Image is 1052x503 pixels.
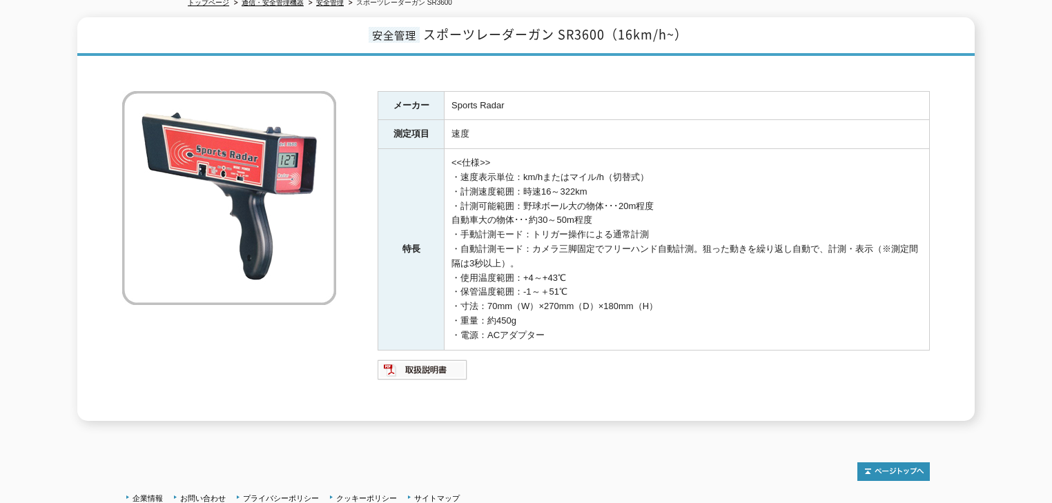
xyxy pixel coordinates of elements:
[414,494,460,502] a: サイトマップ
[180,494,226,502] a: お問い合わせ
[857,462,930,481] img: トップページへ
[378,359,468,381] img: 取扱説明書
[336,494,397,502] a: クッキーポリシー
[243,494,319,502] a: プライバシーポリシー
[369,27,420,43] span: 安全管理
[423,25,688,43] span: スポーツレーダーガン SR3600（16km/h~）
[378,368,468,378] a: 取扱説明書
[445,120,930,149] td: 速度
[378,120,445,149] th: 測定項目
[378,91,445,120] th: メーカー
[122,91,336,305] img: スポーツレーダーガン SR3600
[378,149,445,350] th: 特長
[445,91,930,120] td: Sports Radar
[133,494,163,502] a: 企業情報
[445,149,930,350] td: <<仕様>> ・速度表示単位：km/hまたはマイル/h（切替式） ・計測速度範囲：時速16～322km ・計測可能範囲：野球ボール大の物体･･･20m程度 自動車大の物体･･･約30～50m程度...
